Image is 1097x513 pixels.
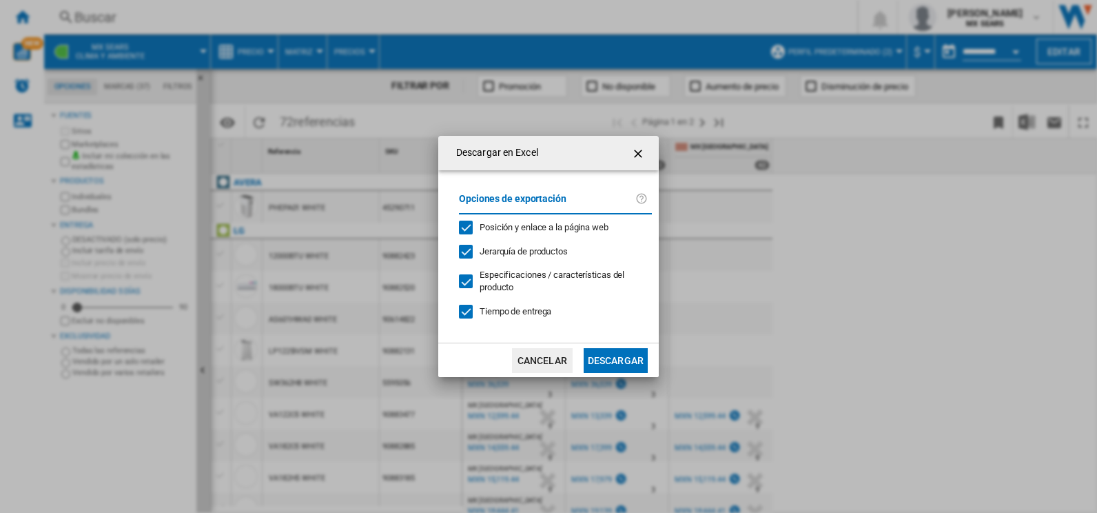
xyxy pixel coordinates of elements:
button: getI18NText('BUTTONS.CLOSE_DIALOG') [626,139,653,167]
button: Descargar [584,348,648,373]
span: Tiempo de entrega [480,306,551,316]
md-checkbox: Posición y enlace a la página web [459,221,641,234]
md-checkbox: Tiempo de entrega [459,305,652,319]
span: Especificaciones / características del producto [480,270,624,292]
md-checkbox: Jerarquía de productos [459,245,641,258]
div: Solo se aplica a la Visión Categoría [480,269,641,294]
h4: Descargar en Excel [449,146,538,160]
ng-md-icon: getI18NText('BUTTONS.CLOSE_DIALOG') [631,145,648,162]
span: Jerarquía de productos [480,246,568,256]
label: Opciones de exportación [459,191,635,217]
span: Posición y enlace a la página web [480,222,608,232]
button: Cancelar [512,348,573,373]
